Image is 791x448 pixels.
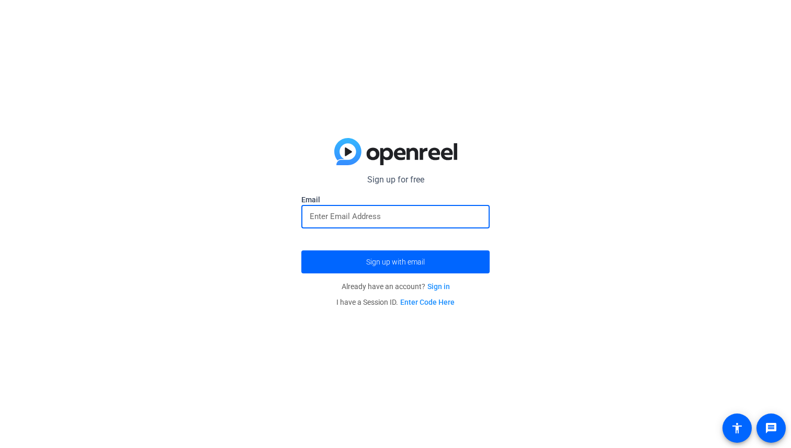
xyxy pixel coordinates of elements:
p: Sign up for free [301,174,490,186]
a: Sign in [427,282,450,291]
span: Already have an account? [342,282,450,291]
button: Sign up with email [301,250,490,273]
input: Enter Email Address [310,210,481,223]
mat-icon: accessibility [731,422,743,434]
img: blue-gradient.svg [334,138,457,165]
span: I have a Session ID. [336,298,455,306]
mat-icon: message [765,422,777,434]
a: Enter Code Here [400,298,455,306]
label: Email [301,194,490,205]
